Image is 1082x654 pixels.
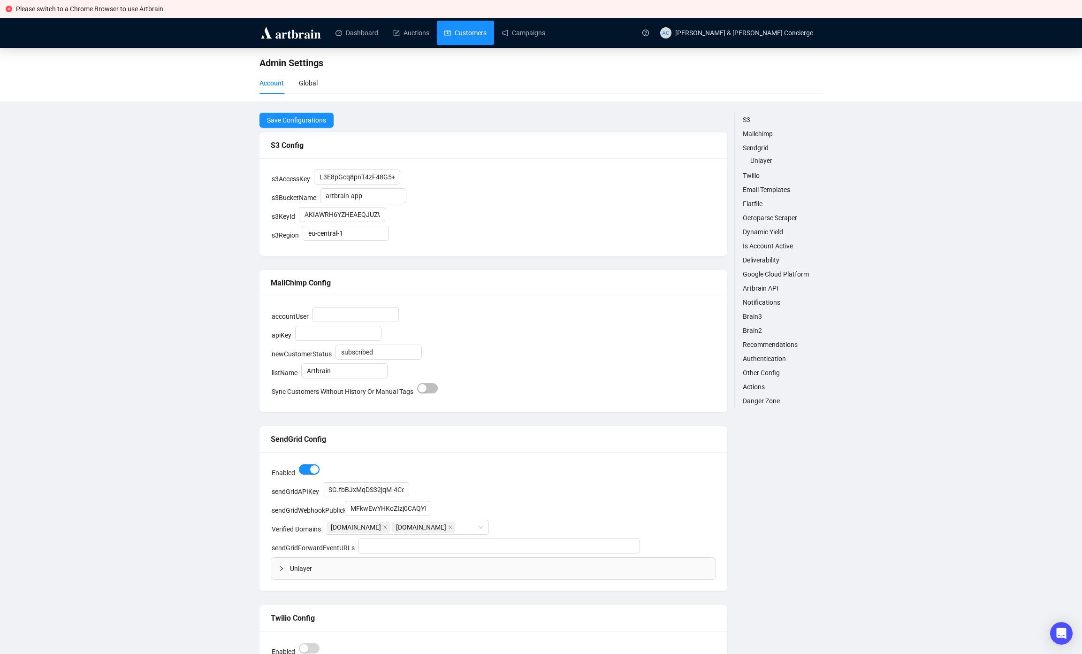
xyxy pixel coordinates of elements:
[743,396,823,406] a: Danger Zone
[272,313,309,320] label: accountUser
[271,277,716,289] div: MailChimp Config
[743,382,823,392] a: Actions
[502,21,545,45] a: Campaigns
[259,25,322,40] img: logo
[743,368,823,378] a: Other Config
[393,21,429,45] a: Auctions
[272,175,310,183] label: s3AccessKey
[743,241,823,251] a: Is Account Active
[750,155,823,166] a: Unlayer
[743,255,823,265] a: Deliverability
[662,28,669,37] span: AC
[327,522,390,533] span: AandOauctions.com
[743,115,823,125] a: S3
[272,194,316,201] label: s3BucketName
[637,18,655,47] a: question-circle
[331,522,381,532] span: [DOMAIN_NAME]
[743,269,823,279] a: Google Cloud Platform
[743,213,823,223] a: Octoparse Scraper
[272,525,321,533] label: Verified Domains
[267,115,326,125] span: Save Configurations
[743,129,823,139] a: Mailchimp
[259,113,334,128] button: Save Configurations
[743,311,823,322] a: Brain3
[16,4,1076,14] div: Please switch to a Chrome Browser to use Artbrain.
[335,21,378,45] a: Dashboard
[743,339,823,350] a: Recommendations
[272,213,295,220] label: s3KeyId
[6,6,12,12] span: close-circle
[272,488,319,495] label: sendGridAPIKey
[279,566,284,571] span: collapsed
[396,522,446,532] span: [DOMAIN_NAME]
[392,522,455,533] span: aandoauctions.com
[444,21,487,45] a: Customers
[743,185,823,195] a: Email Templates
[272,369,297,377] label: listName
[271,612,716,624] div: Twilio Config
[299,78,318,88] div: Global
[743,199,823,209] a: Flatfile
[1050,622,1073,645] div: Open Intercom Messenger
[743,325,823,336] a: Brain2
[743,227,823,237] a: Dynamic Yield
[383,525,388,530] span: close
[743,283,823,293] a: Artbrain API
[743,354,823,364] a: Authentication
[272,469,295,477] label: Enabled
[743,170,823,181] a: Twilio
[259,55,323,70] span: Admin Settings
[448,525,453,530] span: close
[271,139,716,151] div: S3 Config
[290,563,708,574] span: Unlayer
[272,388,413,395] label: Sync Customers Without History Or Manual Tags
[271,558,716,579] div: Unlayer
[272,350,332,358] label: newCustomerStatus
[272,331,291,339] label: apiKey
[743,143,823,153] a: Sendgrid
[272,507,354,514] label: sendGridWebhookPublicKey
[272,544,355,552] label: sendGridForwardEventURLs
[272,231,299,239] label: s3Region
[675,29,813,37] span: [PERSON_NAME] & [PERSON_NAME] Concierge
[259,78,284,88] div: Account
[271,433,716,445] div: SendGrid Config
[743,297,823,308] a: Notifications
[642,30,649,36] span: question-circle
